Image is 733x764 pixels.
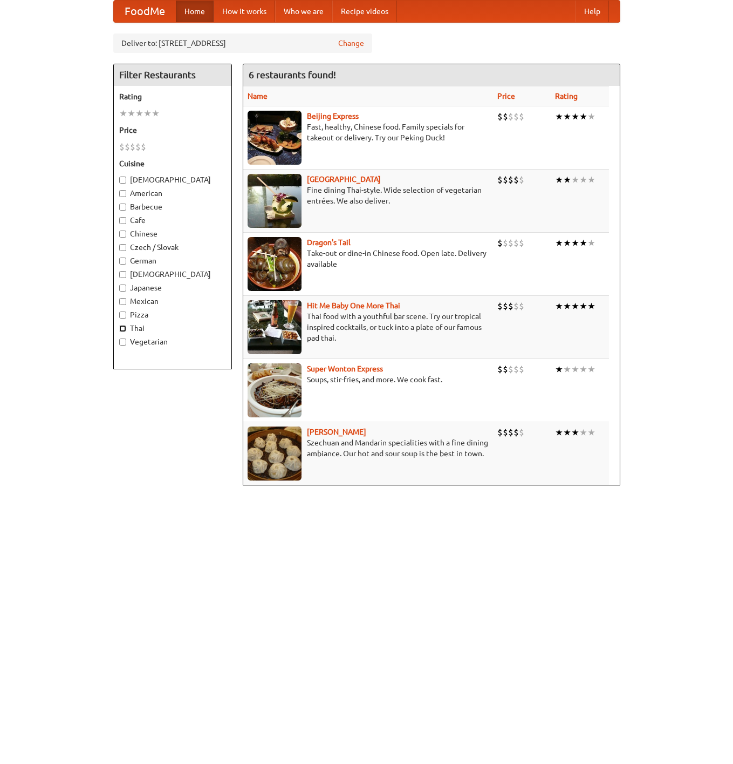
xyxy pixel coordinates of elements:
li: $ [519,363,524,375]
li: $ [130,141,135,153]
img: beijing.jpg [248,111,302,165]
label: Vegetarian [119,336,226,347]
input: German [119,258,126,265]
li: ★ [587,174,595,186]
li: ★ [571,300,579,312]
li: ★ [563,300,571,312]
label: [DEMOGRAPHIC_DATA] [119,174,226,185]
input: Czech / Slovak [119,244,126,251]
input: [DEMOGRAPHIC_DATA] [119,271,126,278]
img: superwonton.jpg [248,363,302,417]
img: satay.jpg [248,174,302,228]
li: ★ [152,107,160,119]
li: ★ [563,237,571,249]
li: ★ [563,363,571,375]
li: $ [503,427,508,438]
label: Czech / Slovak [119,242,226,253]
li: $ [508,363,513,375]
li: $ [503,237,508,249]
p: Thai food with a youthful bar scene. Try our tropical inspired cocktails, or tuck into a plate of... [248,311,489,343]
input: Chinese [119,231,126,238]
label: German [119,255,226,266]
a: Hit Me Baby One More Thai [307,301,400,310]
li: $ [119,141,125,153]
li: $ [519,111,524,123]
li: $ [519,300,524,312]
a: [GEOGRAPHIC_DATA] [307,175,381,184]
li: $ [513,363,519,375]
li: ★ [571,174,579,186]
li: $ [508,111,513,123]
li: ★ [571,363,579,375]
li: ★ [563,174,571,186]
li: ★ [555,174,563,186]
p: Soups, stir-fries, and more. We cook fast. [248,374,489,385]
li: $ [497,237,503,249]
h5: Price [119,125,226,136]
li: ★ [127,107,135,119]
li: ★ [143,107,152,119]
li: $ [508,174,513,186]
li: $ [497,174,503,186]
a: Name [248,92,268,100]
li: ★ [587,300,595,312]
li: $ [513,174,519,186]
a: Home [176,1,214,22]
li: $ [513,111,519,123]
li: ★ [587,237,595,249]
li: ★ [579,300,587,312]
label: Thai [119,323,226,334]
label: Pizza [119,309,226,320]
li: ★ [571,237,579,249]
input: Japanese [119,285,126,292]
label: Cafe [119,215,226,226]
li: $ [519,427,524,438]
a: Rating [555,92,578,100]
h5: Rating [119,91,226,102]
li: ★ [579,237,587,249]
li: $ [125,141,130,153]
li: $ [513,300,519,312]
img: babythai.jpg [248,300,302,354]
p: Fast, healthy, Chinese food. Family specials for takeout or delivery. Try our Peking Duck! [248,121,489,143]
li: $ [508,300,513,312]
label: Chinese [119,228,226,239]
li: $ [503,300,508,312]
li: ★ [555,363,563,375]
label: Mexican [119,296,226,307]
p: Take-out or dine-in Chinese food. Open late. Delivery available [248,248,489,269]
li: $ [508,427,513,438]
p: Szechuan and Mandarin specialities with a fine dining ambiance. Our hot and sour soup is the best... [248,437,489,459]
a: [PERSON_NAME] [307,428,366,436]
input: Barbecue [119,204,126,211]
h4: Filter Restaurants [114,64,231,86]
li: ★ [135,107,143,119]
li: ★ [579,111,587,123]
label: American [119,188,226,199]
a: Beijing Express [307,112,359,120]
li: $ [497,111,503,123]
a: Dragon's Tail [307,238,351,247]
li: $ [503,174,508,186]
li: ★ [555,300,563,312]
input: Cafe [119,217,126,224]
a: Super Wonton Express [307,364,383,373]
label: [DEMOGRAPHIC_DATA] [119,269,226,280]
input: American [119,190,126,197]
li: ★ [587,111,595,123]
p: Fine dining Thai-style. Wide selection of vegetarian entrées. We also deliver. [248,185,489,206]
li: ★ [555,111,563,123]
li: $ [513,237,519,249]
li: $ [519,237,524,249]
li: $ [519,174,524,186]
input: Vegetarian [119,339,126,346]
li: $ [497,300,503,312]
li: ★ [119,107,127,119]
li: ★ [579,363,587,375]
a: Change [338,38,364,49]
li: ★ [579,427,587,438]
